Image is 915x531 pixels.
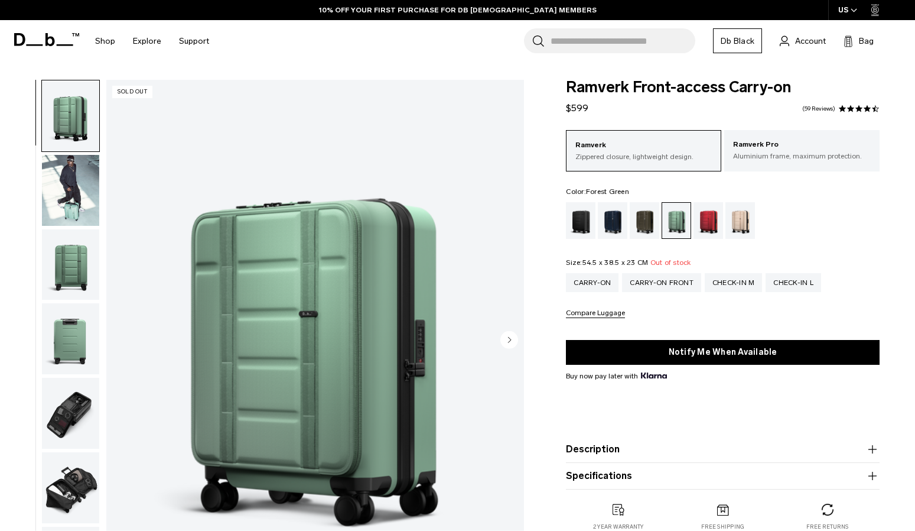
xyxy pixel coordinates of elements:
button: Ramverk-front-access.png [41,377,100,449]
a: Carry-on Front [622,273,701,292]
legend: Color: [566,188,629,195]
a: Carry-on [566,273,618,292]
button: Ramverk Front-access Carry-on Green Ray [41,303,100,375]
span: 54.5 x 38.5 x 23 CM [582,258,649,267]
nav: Main Navigation [86,20,218,62]
span: Ramverk Front-access Carry-on [566,80,880,95]
p: Aluminium frame, maximum protection. [733,151,871,161]
button: Ramverk Front-access Carry-on Green Ray [41,80,100,152]
button: Bag [844,34,874,48]
p: Ramverk [575,140,712,151]
a: Green Ray [662,202,691,239]
a: Sprite Lightning Red [693,202,723,239]
a: Ramverk Pro Aluminium frame, maximum protection. [724,130,880,170]
p: Zippered closure, lightweight design. [575,151,712,162]
img: Ramverk Front-access Carry-on Green Ray [42,229,99,300]
button: Ramverk Front-access Carry-on Green Ray [41,154,100,226]
p: 2 year warranty [593,523,644,531]
legend: Size: [566,259,691,266]
a: Support [179,20,209,62]
a: Forest Green [630,202,659,239]
button: Ramverk Front-access Carry-on Green Ray [41,229,100,301]
a: Shop [95,20,115,62]
p: Sold Out [112,86,152,98]
a: 59 reviews [802,106,835,112]
button: Compare Luggage [566,309,625,318]
p: Free returns [806,523,848,531]
a: Black Out [566,202,595,239]
button: Specifications [566,469,880,483]
span: $599 [566,102,588,114]
span: Out of stock [650,258,691,267]
a: Fogbow Beige [725,202,755,239]
button: Notify Me When Available [566,340,880,365]
span: Forest Green [586,187,629,196]
span: Buy now pay later with [566,371,666,381]
a: Check-in M [705,273,763,292]
img: Ramverk Front-access Carry-on Green Ray [42,80,99,151]
a: Check-in L [766,273,821,292]
img: Ramverk Front-access Carry-on Green Ray [42,303,99,374]
img: {"height" => 20, "alt" => "Klarna"} [641,373,666,378]
a: Explore [133,20,161,62]
span: Bag [859,35,874,47]
a: Db Black [713,28,762,53]
p: Free shipping [701,523,744,531]
a: Account [780,34,826,48]
button: Description [566,442,880,456]
p: Ramverk Pro [733,139,871,151]
img: Ramverk Front-access Carry-on Green Ray [42,452,99,523]
a: 10% OFF YOUR FIRST PURCHASE FOR DB [DEMOGRAPHIC_DATA] MEMBERS [319,5,597,15]
a: Blue Hour [598,202,627,239]
img: Ramverk Front-access Carry-on Green Ray [42,155,99,226]
button: Ramverk Front-access Carry-on Green Ray [41,452,100,524]
span: Account [795,35,826,47]
img: Ramverk-front-access.png [42,378,99,449]
button: Next slide [500,331,518,351]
